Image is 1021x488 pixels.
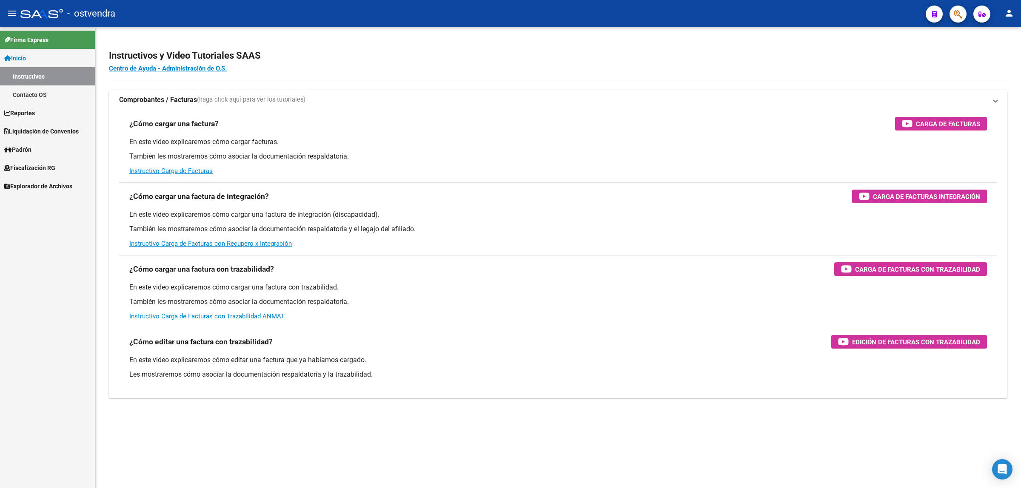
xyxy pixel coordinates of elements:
[129,355,987,365] p: En este video explicaremos cómo editar una factura que ya habíamos cargado.
[129,297,987,306] p: También les mostraremos cómo asociar la documentación respaldatoria.
[129,263,274,275] h3: ¿Cómo cargar una factura con trazabilidad?
[129,152,987,161] p: También les mostraremos cómo asociar la documentación respaldatoria.
[4,127,79,136] span: Liquidación de Convenios
[916,119,980,129] span: Carga de Facturas
[129,190,269,202] h3: ¿Cómo cargar una factura de integración?
[4,54,26,63] span: Inicio
[129,167,213,175] a: Instructivo Carga de Facturas
[129,312,285,320] a: Instructivo Carga de Facturas con Trazabilidad ANMAT
[129,224,987,234] p: También les mostraremos cómo asociar la documentación respaldatoria y el legajo del afiliado.
[4,163,55,173] span: Fiscalización RG
[1004,8,1014,18] mat-icon: person
[4,182,72,191] span: Explorador de Archivos
[852,337,980,347] span: Edición de Facturas con Trazabilidad
[4,35,48,45] span: Firma Express
[7,8,17,18] mat-icon: menu
[895,117,987,131] button: Carga de Facturas
[852,190,987,203] button: Carga de Facturas Integración
[129,118,219,130] h3: ¿Cómo cargar una factura?
[109,110,1007,398] div: Comprobantes / Facturas(haga click aquí para ver los tutoriales)
[129,336,273,348] h3: ¿Cómo editar una factura con trazabilidad?
[129,370,987,379] p: Les mostraremos cómo asociar la documentación respaldatoria y la trazabilidad.
[992,459,1012,479] div: Open Intercom Messenger
[109,48,1007,64] h2: Instructivos y Video Tutoriales SAAS
[834,262,987,276] button: Carga de Facturas con Trazabilidad
[109,90,1007,110] mat-expansion-panel-header: Comprobantes / Facturas(haga click aquí para ver los tutoriales)
[129,283,987,292] p: En este video explicaremos cómo cargar una factura con trazabilidad.
[197,95,305,105] span: (haga click aquí para ver los tutoriales)
[109,65,227,72] a: Centro de Ayuda - Administración de O.S.
[4,145,31,154] span: Padrón
[129,210,987,219] p: En este video explicaremos cómo cargar una factura de integración (discapacidad).
[119,95,197,105] strong: Comprobantes / Facturas
[129,137,987,147] p: En este video explicaremos cómo cargar facturas.
[873,191,980,202] span: Carga de Facturas Integración
[831,335,987,349] button: Edición de Facturas con Trazabilidad
[855,264,980,275] span: Carga de Facturas con Trazabilidad
[4,108,35,118] span: Reportes
[67,4,115,23] span: - ostvendra
[129,240,292,247] a: Instructivo Carga de Facturas con Recupero x Integración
